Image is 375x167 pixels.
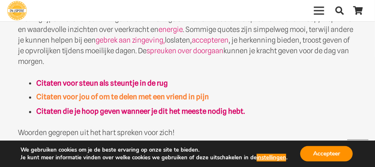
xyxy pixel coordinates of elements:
[347,139,369,161] a: Terug naar top
[21,146,287,154] p: We gebruiken cookies om je de beste ervaring op onze site te bieden.
[36,93,209,101] a: Citaten voor jou of om te delen met een vriend in pijn
[192,36,229,44] a: accepteren
[257,154,286,161] button: instellingen
[96,36,165,44] a: gebrek aan zingeving,
[147,46,224,55] a: spreuken over doorgaan
[36,79,168,87] a: Citaten voor steun als steuntje in de rug
[21,154,287,161] p: Je kunt meer informatie vinden over welke cookies we gebruiken of deze uitschakelen in de .
[18,128,357,138] p: Woorden gegrepen uit het hart spreken voor zich!
[159,25,183,34] a: energie
[7,1,27,20] a: Ingspire - het zingevingsplatform met de mooiste spreuken en gouden inzichten over het leven
[330,0,349,21] a: Zoeken
[300,146,353,161] button: Accepteer
[36,107,245,116] a: Citaten die je hoop geven wanneer je dit het meeste nodig hebt.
